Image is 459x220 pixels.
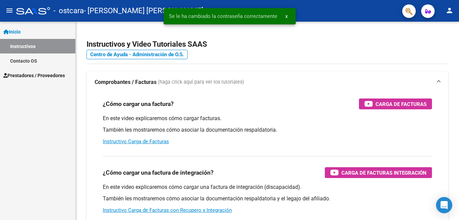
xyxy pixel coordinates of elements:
h2: Instructivos y Video Tutoriales SAAS [87,38,448,51]
span: (haga click aquí para ver los tutoriales) [158,79,244,86]
span: Inicio [3,28,21,36]
span: Prestadores / Proveedores [3,72,65,79]
span: - [PERSON_NAME] [PERSON_NAME] [84,3,203,18]
a: Centro de Ayuda - Administración de O.S. [87,50,188,59]
h3: ¿Cómo cargar una factura de integración? [103,168,214,177]
span: x [285,13,288,19]
mat-expansion-panel-header: Comprobantes / Facturas (haga click aquí para ver los tutoriales) [87,71,448,93]
span: Se le ha cambiado la contraseña correctamente [169,13,277,20]
p: En este video explicaremos cómo cargar facturas. [103,115,432,122]
p: También les mostraremos cómo asociar la documentación respaldatoria. [103,126,432,134]
h3: ¿Cómo cargar una factura? [103,99,174,109]
a: Instructivo Carga de Facturas [103,138,169,145]
p: También les mostraremos cómo asociar la documentación respaldatoria y el legajo del afiliado. [103,195,432,202]
mat-icon: person [445,6,454,15]
span: - ostcara [53,3,84,18]
p: En este video explicaremos cómo cargar una factura de integración (discapacidad). [103,183,432,191]
strong: Comprobantes / Facturas [95,79,156,86]
span: Carga de Facturas [376,100,427,108]
button: Carga de Facturas Integración [325,167,432,178]
span: Carga de Facturas Integración [341,169,427,177]
mat-icon: menu [5,6,14,15]
a: Instructivo Carga de Facturas con Recupero x Integración [103,207,232,213]
div: Open Intercom Messenger [436,197,452,213]
button: x [280,10,293,22]
button: Carga de Facturas [359,98,432,109]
